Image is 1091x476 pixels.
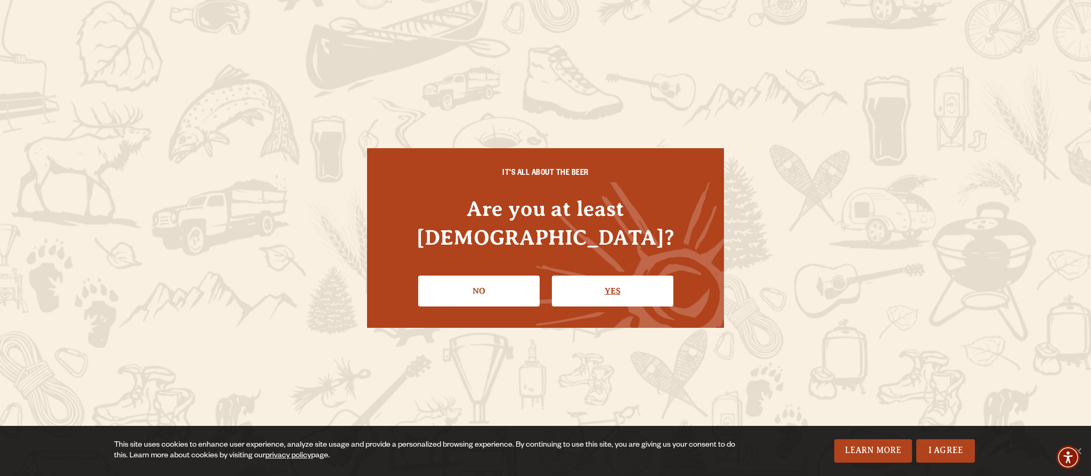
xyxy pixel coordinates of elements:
[1056,446,1080,469] div: Accessibility Menu
[114,440,737,462] div: This site uses cookies to enhance user experience, analyze site usage and provide a personalized ...
[265,452,311,461] a: privacy policy
[552,276,673,306] a: Confirm I'm 21 or older
[916,439,975,463] a: I Agree
[388,195,703,251] h4: Are you at least [DEMOGRAPHIC_DATA]?
[388,170,703,179] h6: IT'S ALL ABOUT THE BEER
[418,276,540,306] a: No
[834,439,913,463] a: Learn More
